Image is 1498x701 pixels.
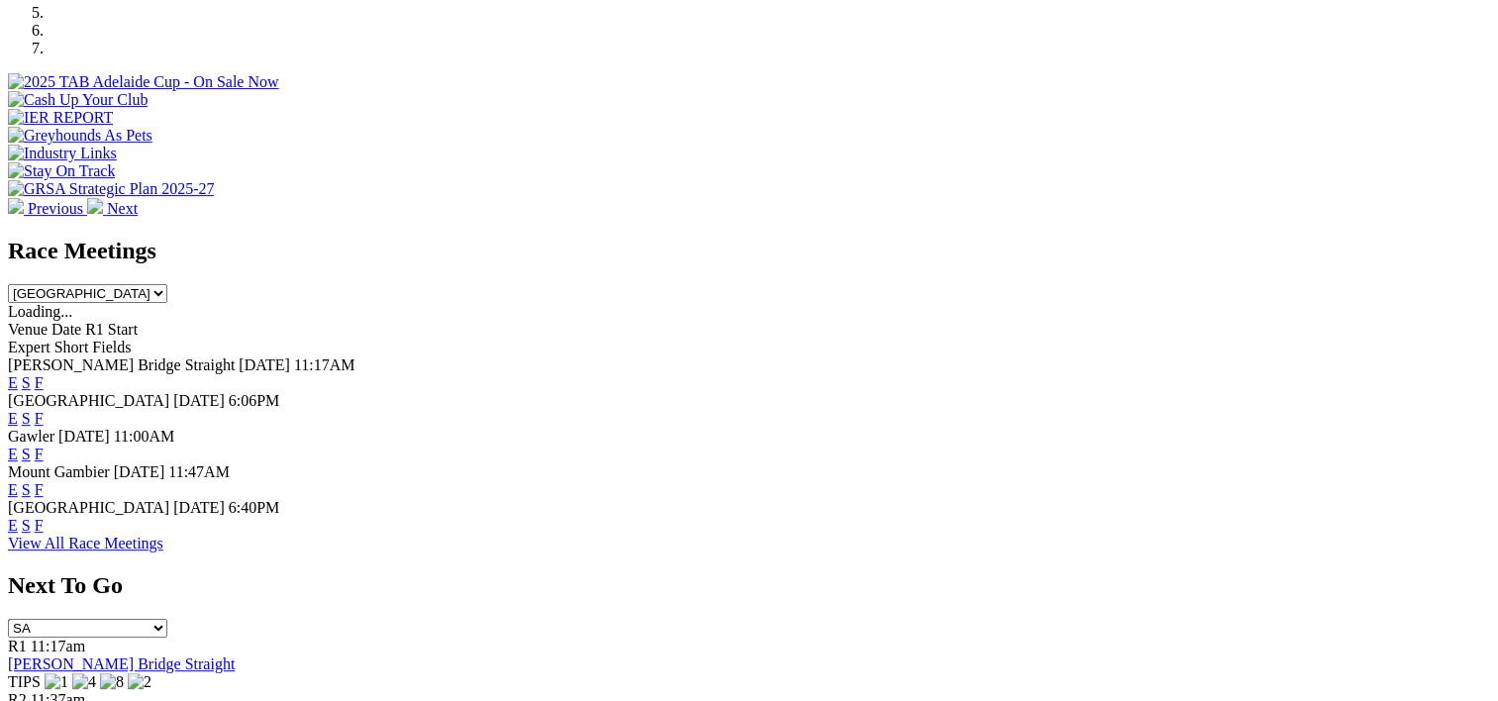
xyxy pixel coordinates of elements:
[173,392,225,409] span: [DATE]
[8,446,18,462] a: E
[128,673,151,691] img: 2
[31,638,85,654] span: 11:17am
[114,463,165,480] span: [DATE]
[8,463,110,480] span: Mount Gambier
[8,655,235,672] a: [PERSON_NAME] Bridge Straight
[72,673,96,691] img: 4
[8,572,1490,599] h2: Next To Go
[8,374,18,391] a: E
[8,392,169,409] span: [GEOGRAPHIC_DATA]
[8,638,27,654] span: R1
[58,428,110,445] span: [DATE]
[8,303,72,320] span: Loading...
[22,410,31,427] a: S
[87,198,103,214] img: chevron-right-pager-white.svg
[239,356,290,373] span: [DATE]
[8,180,214,198] img: GRSA Strategic Plan 2025-27
[22,446,31,462] a: S
[8,162,115,180] img: Stay On Track
[173,499,225,516] span: [DATE]
[8,321,48,338] span: Venue
[85,321,138,338] span: R1 Start
[22,517,31,534] a: S
[28,200,83,217] span: Previous
[8,238,1490,264] h2: Race Meetings
[168,463,230,480] span: 11:47AM
[8,673,41,690] span: TIPS
[54,339,89,355] span: Short
[8,198,24,214] img: chevron-left-pager-white.svg
[8,127,152,145] img: Greyhounds As Pets
[35,517,44,534] a: F
[8,481,18,498] a: E
[87,200,138,217] a: Next
[8,499,169,516] span: [GEOGRAPHIC_DATA]
[100,673,124,691] img: 8
[8,73,279,91] img: 2025 TAB Adelaide Cup - On Sale Now
[8,200,87,217] a: Previous
[8,428,54,445] span: Gawler
[35,410,44,427] a: F
[294,356,355,373] span: 11:17AM
[8,145,117,162] img: Industry Links
[22,481,31,498] a: S
[229,392,280,409] span: 6:06PM
[45,673,68,691] img: 1
[51,321,81,338] span: Date
[8,91,148,109] img: Cash Up Your Club
[8,410,18,427] a: E
[8,109,113,127] img: IER REPORT
[114,428,175,445] span: 11:00AM
[229,499,280,516] span: 6:40PM
[92,339,131,355] span: Fields
[35,446,44,462] a: F
[22,374,31,391] a: S
[35,374,44,391] a: F
[8,356,235,373] span: [PERSON_NAME] Bridge Straight
[8,339,50,355] span: Expert
[107,200,138,217] span: Next
[8,517,18,534] a: E
[8,535,163,551] a: View All Race Meetings
[35,481,44,498] a: F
